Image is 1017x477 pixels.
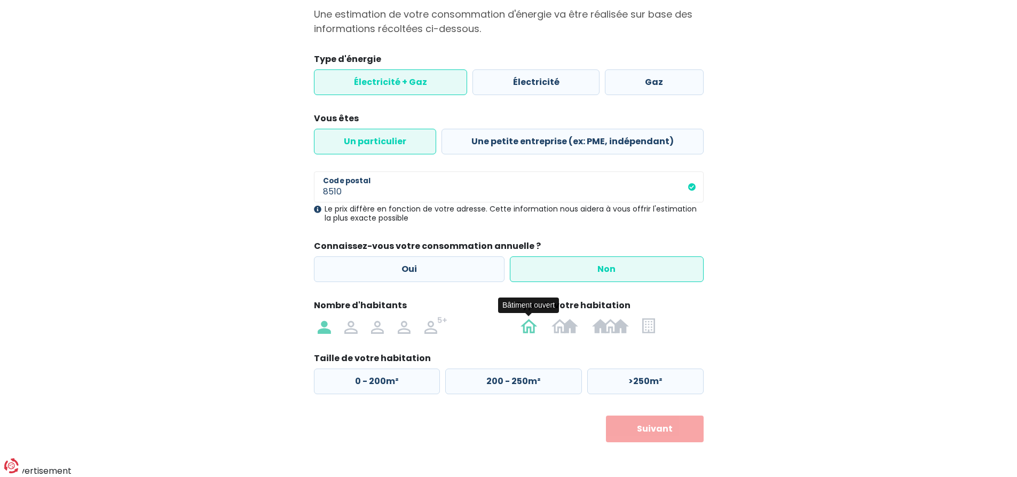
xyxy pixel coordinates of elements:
[551,317,578,334] img: Bâtiment semi-ouvert
[314,53,704,69] legend: Type d'énergie
[314,256,505,282] label: Oui
[314,69,468,95] label: Électricité + Gaz
[498,298,559,313] div: Bâtiment ouvert
[510,256,704,282] label: Non
[517,299,704,316] legend: Type de votre habitation
[606,416,704,442] button: Suivant
[314,112,704,129] legend: Vous êtes
[445,369,582,394] label: 200 - 250m²
[592,317,629,334] img: Bâtiment fermé
[344,317,357,334] img: 2 personnes
[314,369,440,394] label: 0 - 200m²
[314,7,704,36] p: Une estimation de votre consommation d'énergie va être réalisée sur base des informations récolté...
[442,129,704,154] label: Une petite entreprise (ex: PME, indépendant)
[472,69,600,95] label: Électricité
[424,317,448,334] img: 5 personnes ou +
[314,171,704,202] input: 1000
[642,317,655,334] img: Appartement
[521,317,538,334] img: Bâtiment ouvert
[587,369,704,394] label: >250m²
[605,69,704,95] label: Gaz
[314,205,704,223] div: Le prix diffère en fonction de votre adresse. Cette information nous aidera à vous offrir l'estim...
[398,317,411,334] img: 4 personnes
[314,240,704,256] legend: Connaissez-vous votre consommation annuelle ?
[314,129,436,154] label: Un particulier
[314,299,501,316] legend: Nombre d'habitants
[318,317,330,334] img: 1 personne
[314,352,704,369] legend: Taille de votre habitation
[371,317,384,334] img: 3 personnes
